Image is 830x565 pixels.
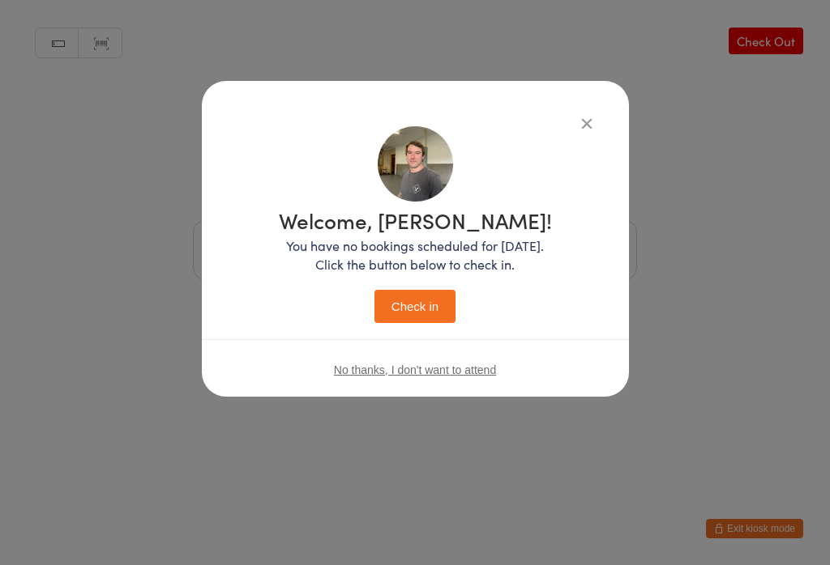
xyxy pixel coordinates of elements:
[334,363,496,376] button: No thanks, I don't want to attend
[279,236,552,274] p: You have no bookings scheduled for [DATE]. Click the button below to check in.
[378,126,453,202] img: image1742171763.png
[279,210,552,231] h1: Welcome, [PERSON_NAME]!
[374,290,456,323] button: Check in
